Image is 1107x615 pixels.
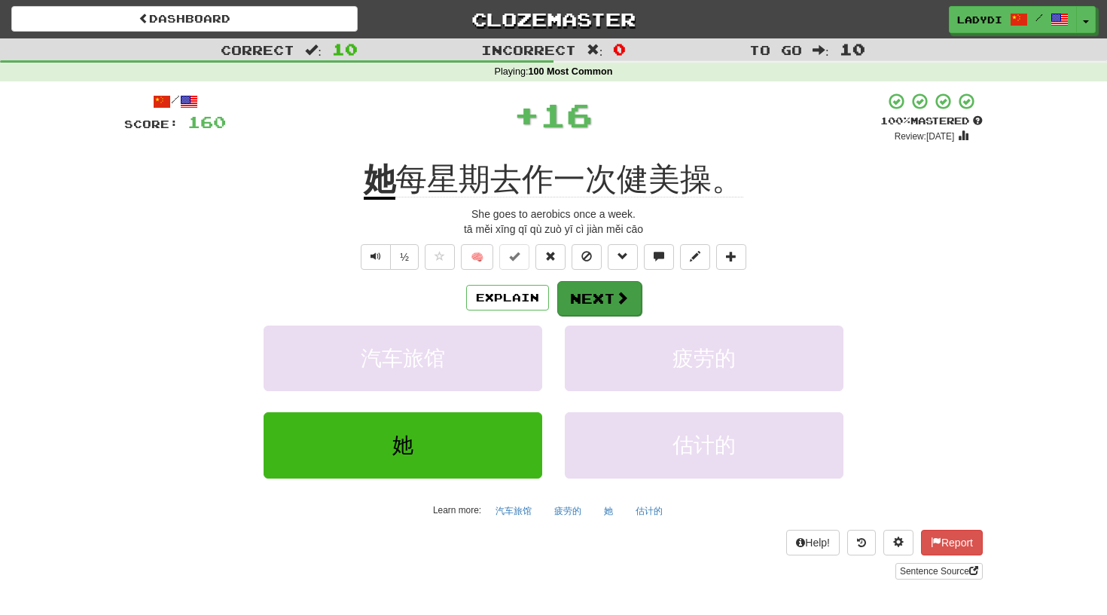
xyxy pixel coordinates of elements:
[557,281,642,316] button: Next
[895,563,983,580] a: Sentence Source
[949,6,1077,33] a: LadyDi /
[572,244,602,270] button: Ignore sentence (alt+i)
[390,244,419,270] button: ½
[565,412,843,478] button: 估计的
[749,42,802,57] span: To go
[364,161,395,200] u: 她
[1035,12,1043,23] span: /
[813,44,829,57] span: :
[461,244,493,270] button: 🧠
[880,115,910,127] span: 100 %
[124,92,226,111] div: /
[957,13,1002,26] span: LadyDi
[392,433,413,457] span: 她
[124,207,983,222] div: She goes to aerobics once a week.
[487,500,540,522] button: 汽车旅馆
[425,244,455,270] button: Favorite sentence (alt+f)
[264,412,542,478] button: 她
[264,326,542,391] button: 汽车旅馆
[587,44,603,57] span: :
[680,244,710,270] button: Edit sentence (alt+d)
[358,244,419,270] div: Text-to-speech controls
[380,6,727,32] a: Clozemaster
[613,40,626,58] span: 0
[124,118,178,130] span: Score:
[528,66,612,77] strong: 100 Most Common
[124,222,983,237] div: tā měi xīng qī qù zuò yī cì jiàn měi cāo
[627,500,671,522] button: 估计的
[481,42,576,57] span: Incorrect
[895,131,955,142] small: Review: [DATE]
[499,244,529,270] button: Set this sentence to 100% Mastered (alt+m)
[644,244,674,270] button: Discuss sentence (alt+u)
[672,347,736,370] span: 疲劳的
[596,500,621,522] button: 她
[672,433,736,457] span: 估计的
[546,500,590,522] button: 疲劳的
[433,505,481,516] small: Learn more:
[608,244,638,270] button: Grammar (alt+g)
[11,6,358,32] a: Dashboard
[921,530,983,555] button: Report
[716,244,746,270] button: Add to collection (alt+a)
[361,244,391,270] button: Play sentence audio (ctl+space)
[565,326,843,391] button: 疲劳的
[332,40,358,58] span: 10
[514,92,540,137] span: +
[188,112,226,131] span: 160
[305,44,322,57] span: :
[847,530,876,555] button: Round history (alt+y)
[840,40,865,58] span: 10
[540,96,593,133] span: 16
[221,42,294,57] span: Correct
[535,244,566,270] button: Reset to 0% Mastered (alt+r)
[361,347,445,370] span: 汽车旅馆
[466,285,549,311] button: Explain
[395,161,743,197] span: 每星期去作一次健美操。
[786,530,840,555] button: Help!
[880,115,983,128] div: Mastered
